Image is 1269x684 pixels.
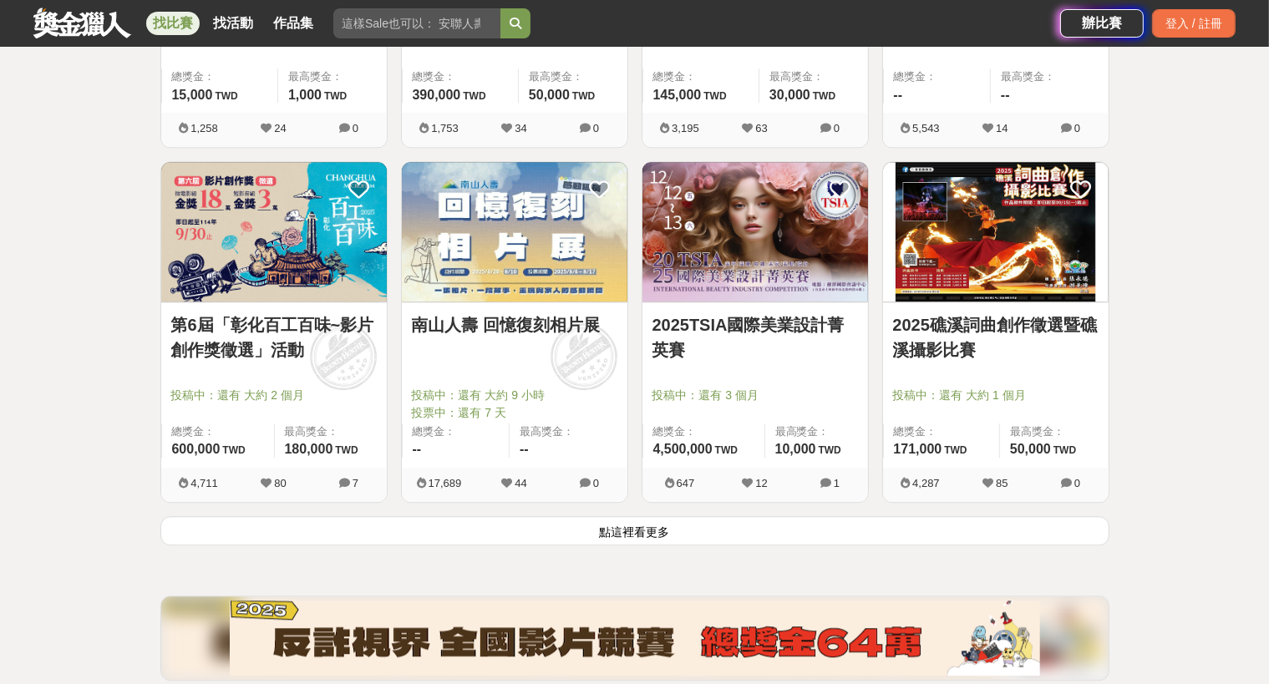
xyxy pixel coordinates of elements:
[230,600,1040,676] img: b4b43df0-ce9d-4ec9-9998-1f8643ec197e.png
[274,122,286,134] span: 24
[819,444,841,456] span: TWD
[324,90,347,102] span: TWD
[412,312,617,337] a: 南山人壽 回憶復刻相片展
[335,444,358,456] span: TWD
[266,12,320,35] a: 作品集
[529,88,570,102] span: 50,000
[912,477,940,489] span: 4,287
[520,442,529,456] span: --
[715,444,738,456] span: TWD
[171,387,377,404] span: 投稿中：還有 大約 2 個月
[769,88,810,102] span: 30,000
[285,423,377,440] span: 最高獎金：
[429,477,462,489] span: 17,689
[1010,423,1099,440] span: 最高獎金：
[677,477,695,489] span: 647
[996,122,1008,134] span: 14
[274,477,286,489] span: 80
[171,312,377,362] a: 第6屆「彰化百工百味~影片創作獎徵選」活動
[834,477,840,489] span: 1
[593,477,599,489] span: 0
[755,477,767,489] span: 12
[894,423,989,440] span: 總獎金：
[215,90,237,102] span: TWD
[413,88,461,102] span: 390,000
[206,12,260,35] a: 找活動
[412,404,617,422] span: 投票中：還有 7 天
[520,423,617,440] span: 最高獎金：
[652,387,858,404] span: 投稿中：還有 3 個月
[160,516,1109,545] button: 點這裡看更多
[463,90,485,102] span: TWD
[431,122,459,134] span: 1,753
[894,88,903,102] span: --
[172,442,221,456] span: 600,000
[813,90,835,102] span: TWD
[353,477,358,489] span: 7
[672,122,699,134] span: 3,195
[285,442,333,456] span: 180,000
[172,88,213,102] span: 15,000
[1074,122,1080,134] span: 0
[894,68,981,85] span: 總獎金：
[893,312,1099,362] a: 2025礁溪詞曲創作徵選暨礁溪攝影比賽
[515,122,526,134] span: 34
[894,442,942,456] span: 171,000
[413,442,422,456] span: --
[222,444,245,456] span: TWD
[834,122,840,134] span: 0
[1001,88,1010,102] span: --
[190,122,218,134] span: 1,258
[912,122,940,134] span: 5,543
[1074,477,1080,489] span: 0
[593,122,599,134] span: 0
[755,122,767,134] span: 63
[1001,68,1099,85] span: 最高獎金：
[996,477,1008,489] span: 85
[353,122,358,134] span: 0
[1010,442,1051,456] span: 50,000
[172,68,267,85] span: 總獎金：
[529,68,617,85] span: 最高獎金：
[642,162,868,301] img: Cover Image
[172,423,264,440] span: 總獎金：
[190,477,218,489] span: 4,711
[1152,9,1236,38] div: 登入 / 註冊
[775,423,858,440] span: 最高獎金：
[413,68,508,85] span: 總獎金：
[146,12,200,35] a: 找比賽
[572,90,595,102] span: TWD
[944,444,967,456] span: TWD
[703,90,726,102] span: TWD
[1053,444,1076,456] span: TWD
[775,442,816,456] span: 10,000
[653,423,754,440] span: 總獎金：
[653,68,749,85] span: 總獎金：
[883,162,1109,301] img: Cover Image
[402,162,627,301] img: Cover Image
[333,8,500,38] input: 這樣Sale也可以： 安聯人壽創意銷售法募集
[893,387,1099,404] span: 投稿中：還有 大約 1 個月
[515,477,526,489] span: 44
[288,68,377,85] span: 最高獎金：
[413,423,500,440] span: 總獎金：
[769,68,858,85] span: 最高獎金：
[652,312,858,362] a: 2025TSIA國際美業設計菁英賽
[288,88,322,102] span: 1,000
[161,162,387,301] img: Cover Image
[653,442,713,456] span: 4,500,000
[653,88,702,102] span: 145,000
[1060,9,1144,38] a: 辦比賽
[412,387,617,404] span: 投稿中：還有 大約 9 小時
